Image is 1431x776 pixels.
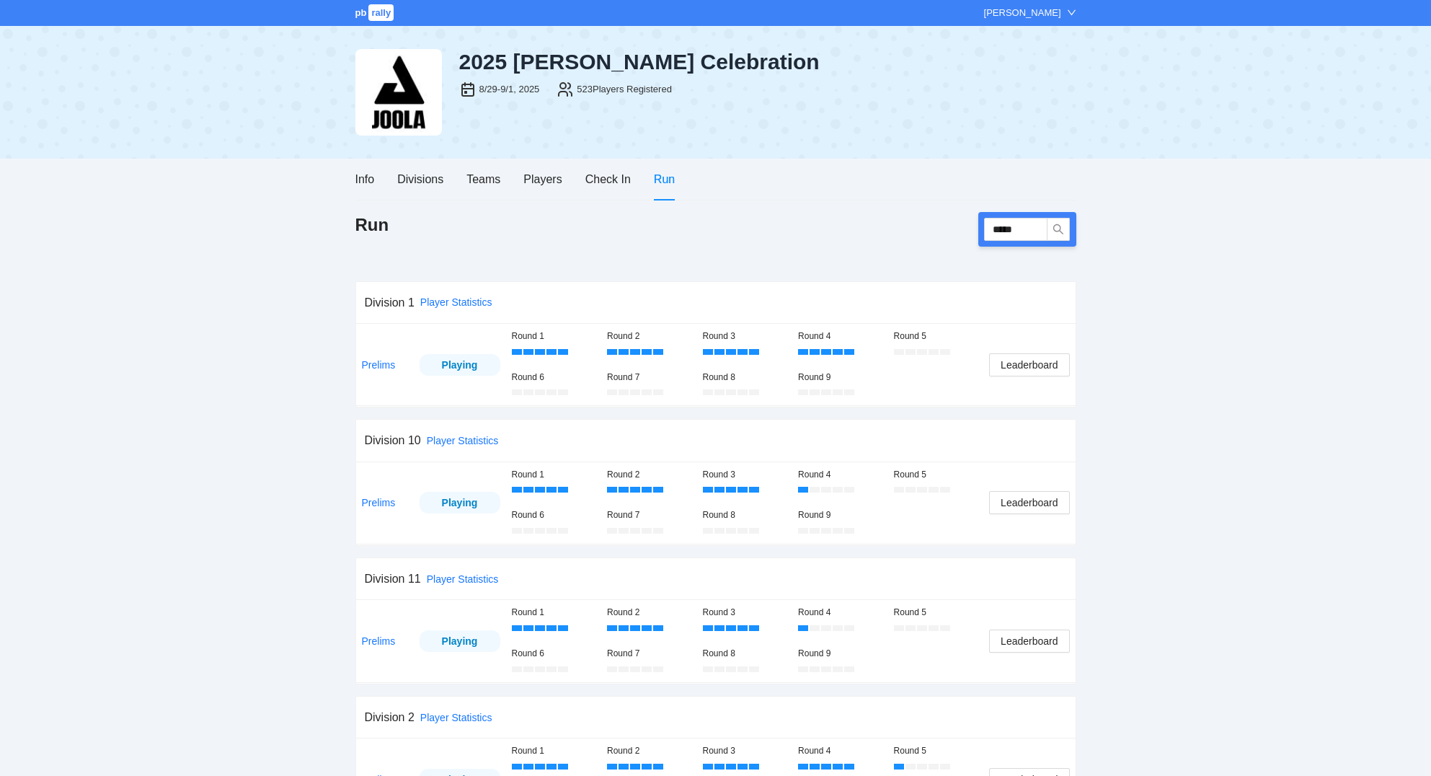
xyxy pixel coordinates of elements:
[512,744,596,758] div: Round 1
[798,744,882,758] div: Round 4
[798,647,882,661] div: Round 9
[798,371,882,384] div: Round 9
[355,170,375,188] div: Info
[420,712,492,723] a: Player Statistics
[368,4,394,21] span: rally
[989,630,1069,653] button: Leaderboard
[1067,8,1076,17] span: down
[427,573,499,585] a: Player Statistics
[1001,495,1058,511] span: Leaderboard
[984,6,1061,20] div: [PERSON_NAME]
[798,606,882,620] div: Round 4
[798,508,882,522] div: Round 9
[703,647,787,661] div: Round 8
[989,491,1069,514] button: Leaderboard
[466,170,500,188] div: Teams
[607,468,691,482] div: Round 2
[512,508,596,522] div: Round 6
[362,497,396,508] a: Prelims
[607,647,691,661] div: Round 7
[703,468,787,482] div: Round 3
[512,468,596,482] div: Round 1
[355,7,367,18] span: pb
[703,371,787,384] div: Round 8
[420,296,492,308] a: Player Statistics
[362,635,396,647] a: Prelims
[607,508,691,522] div: Round 7
[894,606,978,620] div: Round 5
[362,359,396,371] a: Prelims
[894,744,978,758] div: Round 5
[798,330,882,343] div: Round 4
[607,371,691,384] div: Round 7
[703,606,787,620] div: Round 3
[512,647,596,661] div: Round 6
[365,431,421,449] div: Division 10
[355,213,389,237] h1: Run
[703,330,787,343] div: Round 3
[1001,633,1058,649] span: Leaderboard
[427,435,499,446] a: Player Statistics
[1047,218,1070,241] button: search
[577,82,672,97] div: 523 Players Registered
[894,330,978,343] div: Round 5
[703,508,787,522] div: Round 8
[512,606,596,620] div: Round 1
[585,170,631,188] div: Check In
[512,330,596,343] div: Round 1
[607,744,691,758] div: Round 2
[365,570,421,588] div: Division 11
[654,170,675,188] div: Run
[798,468,882,482] div: Round 4
[365,708,415,726] div: Division 2
[397,170,443,188] div: Divisions
[512,371,596,384] div: Round 6
[703,744,787,758] div: Round 3
[989,353,1069,376] button: Leaderboard
[355,49,442,136] img: joola-black.png
[607,330,691,343] div: Round 2
[1001,357,1058,373] span: Leaderboard
[355,7,396,18] a: pbrally
[607,606,691,620] div: Round 2
[523,170,562,188] div: Players
[430,495,489,511] div: Playing
[459,49,1076,75] div: 2025 [PERSON_NAME] Celebration
[430,357,489,373] div: Playing
[430,633,489,649] div: Playing
[894,468,978,482] div: Round 5
[365,294,415,312] div: Division 1
[479,82,540,97] div: 8/29-9/1, 2025
[1047,224,1069,235] span: search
